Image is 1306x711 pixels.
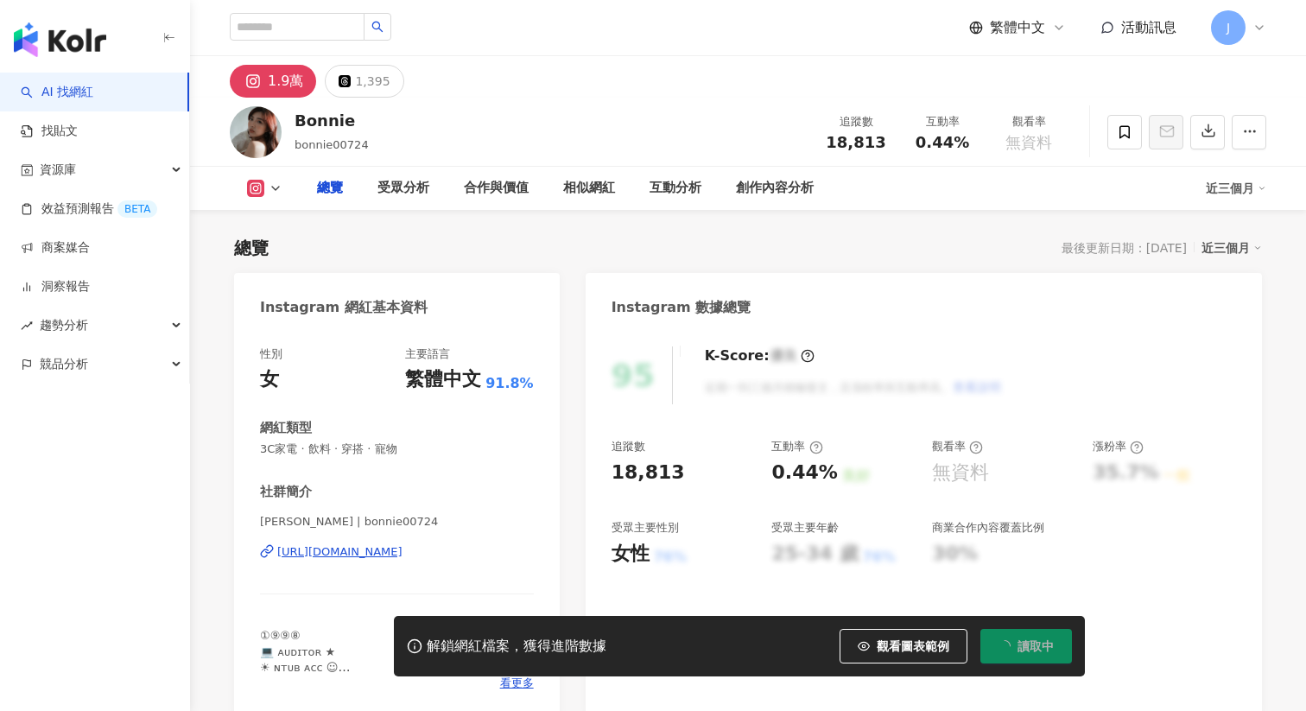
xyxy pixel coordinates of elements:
[377,178,429,199] div: 受眾分析
[1201,237,1262,259] div: 近三個月
[771,460,837,486] div: 0.44%
[826,133,885,151] span: 18,813
[612,439,645,454] div: 追蹤數
[464,178,529,199] div: 合作與價值
[21,239,90,257] a: 商案媒合
[21,84,93,101] a: searchAI 找網紅
[355,69,390,93] div: 1,395
[14,22,106,57] img: logo
[325,65,403,98] button: 1,395
[40,150,76,189] span: 資源庫
[260,419,312,437] div: 網紅類型
[932,520,1044,536] div: 商業合作內容覆蓋比例
[736,178,814,199] div: 創作內容分析
[371,21,384,33] span: search
[295,110,369,131] div: Bonnie
[612,541,650,568] div: 女性
[932,439,983,454] div: 觀看率
[990,18,1045,37] span: 繁體中文
[317,178,343,199] div: 總覽
[260,483,312,501] div: 社群簡介
[277,544,403,560] div: [URL][DOMAIN_NAME]
[877,639,949,653] span: 觀看圖表範例
[40,345,88,384] span: 競品分析
[705,346,815,365] div: K-Score :
[980,629,1072,663] button: 讀取中
[823,113,889,130] div: 追蹤數
[21,278,90,295] a: 洞察報告
[1206,175,1266,202] div: 近三個月
[234,236,269,260] div: 總覽
[260,514,534,530] span: [PERSON_NAME] | bonnie00724
[260,441,534,457] span: 3C家電 · 飲料 · 穿搭 · 寵物
[1121,19,1176,35] span: 活動訊息
[996,113,1062,130] div: 觀看率
[230,106,282,158] img: KOL Avatar
[427,638,606,656] div: 解鎖網紅檔案，獲得進階數據
[997,638,1012,654] span: loading
[1005,134,1052,151] span: 無資料
[485,374,534,393] span: 91.8%
[771,439,822,454] div: 互動率
[260,544,534,560] a: [URL][DOMAIN_NAME]
[295,138,369,151] span: bonnie00724
[1227,18,1230,37] span: J
[910,113,975,130] div: 互動率
[260,298,428,317] div: Instagram 網紅基本資料
[650,178,701,199] div: 互動分析
[40,306,88,345] span: 趨勢分析
[563,178,615,199] div: 相似網紅
[1062,241,1187,255] div: 最後更新日期：[DATE]
[230,65,316,98] button: 1.9萬
[260,366,279,393] div: 女
[21,320,33,332] span: rise
[612,298,751,317] div: Instagram 數據總覽
[21,123,78,140] a: 找貼文
[1093,439,1144,454] div: 漲粉率
[771,520,839,536] div: 受眾主要年齡
[405,366,481,393] div: 繁體中文
[932,460,989,486] div: 無資料
[21,200,157,218] a: 效益預測報告BETA
[916,134,969,151] span: 0.44%
[268,69,303,93] div: 1.9萬
[1018,639,1054,653] span: 讀取中
[840,629,967,663] button: 觀看圖表範例
[405,346,450,362] div: 主要語言
[612,520,679,536] div: 受眾主要性別
[612,460,685,486] div: 18,813
[500,676,534,691] span: 看更多
[260,346,282,362] div: 性別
